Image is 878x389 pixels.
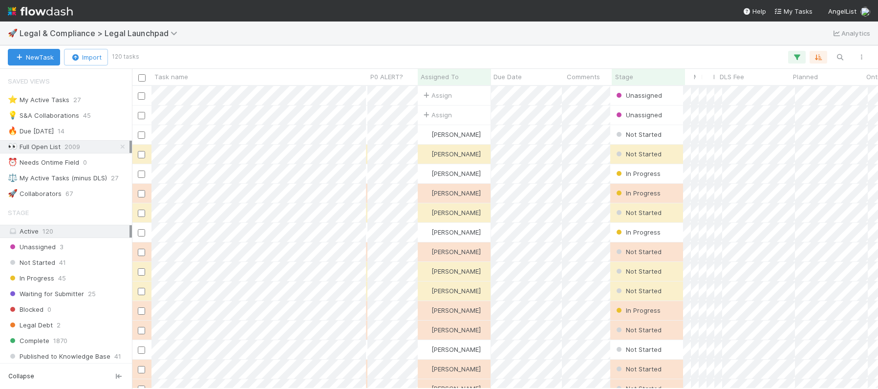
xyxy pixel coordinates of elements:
div: Not Started [614,364,662,374]
span: Waiting for Submitter [8,288,84,300]
span: Blocked [8,303,43,316]
input: Toggle Row Selected [138,268,145,276]
span: 14 [58,125,64,137]
span: [PERSON_NAME] [431,130,481,138]
span: Legal Debt [8,319,53,331]
span: My Tasks [774,7,813,15]
div: [PERSON_NAME] [422,208,481,217]
img: avatar_b5be9b1b-4537-4870-b8e7-50cc2287641b.png [422,170,430,177]
span: P0 ALERT? [370,72,403,82]
button: NewTask [8,49,60,65]
span: 45 [83,109,91,122]
span: [PERSON_NAME] [431,326,481,334]
span: Stage [615,72,633,82]
span: [PERSON_NAME] [431,287,481,295]
span: [PERSON_NAME] [431,209,481,216]
div: Full Open List [8,141,61,153]
span: In Progress [614,306,661,314]
div: [PERSON_NAME] [422,286,481,296]
span: 🚀 [8,189,18,197]
span: 🚀 [8,29,18,37]
img: avatar_ba76ddef-3fd0-4be4-9bc3-126ad567fcd5.png [422,209,430,216]
span: 1870 [53,335,67,347]
input: Toggle Row Selected [138,92,145,100]
span: 27 [111,172,118,184]
div: Not Started [614,286,662,296]
span: In Progress [8,272,54,284]
span: ⭐ [8,95,18,104]
div: Not Started [614,345,662,354]
input: Toggle Row Selected [138,327,145,334]
img: avatar_0b1dbcb8-f701-47e0-85bc-d79ccc0efe6c.png [422,189,430,197]
span: [PERSON_NAME] [431,228,481,236]
img: avatar_b5be9b1b-4537-4870-b8e7-50cc2287641b.png [422,228,430,236]
span: 25 [88,288,96,300]
span: Complete [8,335,49,347]
span: Matter Type [694,72,696,82]
div: [PERSON_NAME] [422,345,481,354]
span: 41 [59,257,66,269]
div: Help [743,6,766,16]
div: Unassigned [614,110,662,120]
span: Legal Services Category [702,72,703,82]
span: [PERSON_NAME] [431,346,481,353]
input: Toggle Row Selected [138,210,145,217]
span: [PERSON_NAME] [431,170,481,177]
span: Reason for Non-Billable [713,72,714,82]
span: Unassigned [614,91,662,99]
span: 2 [57,319,61,331]
img: avatar_cd087ddc-540b-4a45-9726-71183506ed6a.png [422,130,430,138]
img: avatar_ba76ddef-3fd0-4be4-9bc3-126ad567fcd5.png [422,287,430,295]
input: Toggle Row Selected [138,249,145,256]
span: Unassigned [614,111,662,119]
span: Legal & Compliance > Legal Launchpad [20,28,182,38]
small: 120 tasks [112,52,139,61]
img: avatar_0b1dbcb8-f701-47e0-85bc-d79ccc0efe6c.png [860,7,870,17]
div: My Active Tasks (minus DLS) [8,172,107,184]
span: In Progress [614,228,661,236]
a: Analytics [832,27,870,39]
button: Import [64,49,108,65]
div: In Progress [614,188,661,198]
span: 👀 [8,142,18,151]
span: In Progress [614,170,661,177]
span: Not Started [614,209,662,216]
input: Toggle Row Selected [138,190,145,197]
div: [PERSON_NAME] [422,130,481,139]
img: avatar_0b1dbcb8-f701-47e0-85bc-d79ccc0efe6c.png [422,346,430,353]
span: [PERSON_NAME] [431,189,481,197]
img: avatar_0b1dbcb8-f701-47e0-85bc-d79ccc0efe6c.png [422,365,430,373]
input: Toggle Row Selected [138,307,145,315]
div: Active [8,225,129,238]
span: Due Date [493,72,522,82]
span: [PERSON_NAME] [431,267,481,275]
span: 3 [60,241,64,253]
span: Published to Knowledge Base [8,350,110,363]
input: Toggle Row Selected [138,171,145,178]
span: Not Started [614,130,662,138]
span: Not Started [614,248,662,256]
span: Assign [422,110,452,120]
div: Collaborators [8,188,62,200]
span: 2009 [64,141,80,153]
span: DLS Fee [720,72,744,82]
span: 💡 [8,111,18,119]
div: S&A Collaborations [8,109,79,122]
div: Not Started [614,325,662,335]
input: Toggle All Rows Selected [138,74,146,82]
span: Assigned To [421,72,459,82]
div: Unassigned [614,90,662,100]
img: avatar_cd087ddc-540b-4a45-9726-71183506ed6a.png [422,267,430,275]
div: [PERSON_NAME] [422,227,481,237]
div: [PERSON_NAME] [422,364,481,374]
span: 0 [47,303,51,316]
a: My Tasks [774,6,813,16]
span: Not Started [614,267,662,275]
div: [PERSON_NAME] [422,305,481,315]
span: Planned [793,72,818,82]
input: Toggle Row Selected [138,366,145,373]
input: Toggle Row Selected [138,112,145,119]
input: Toggle Row Selected [138,131,145,139]
img: avatar_0b1dbcb8-f701-47e0-85bc-d79ccc0efe6c.png [422,248,430,256]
